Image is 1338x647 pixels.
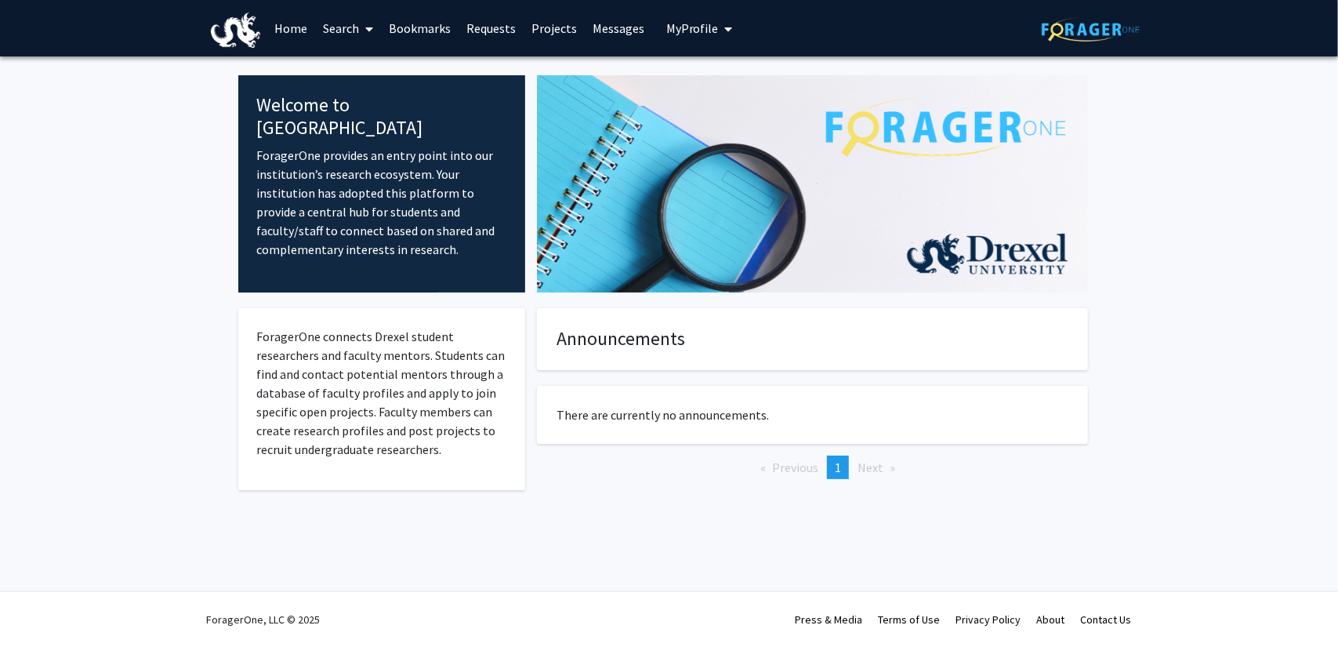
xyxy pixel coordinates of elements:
[257,327,507,459] p: ForagerOne connects Drexel student researchers and faculty mentors. Students can find and contact...
[537,75,1088,293] img: Cover Image
[956,612,1021,627] a: Privacy Policy
[858,460,883,475] span: Next
[211,13,261,48] img: Drexel University Logo
[459,1,524,56] a: Requests
[835,460,841,475] span: 1
[381,1,459,56] a: Bookmarks
[879,612,941,627] a: Terms of Use
[257,146,507,259] p: ForagerOne provides an entry point into our institution’s research ecosystem. Your institution ha...
[207,592,321,647] div: ForagerOne, LLC © 2025
[666,20,719,36] span: My Profile
[796,612,863,627] a: Press & Media
[257,94,507,140] h4: Welcome to [GEOGRAPHIC_DATA]
[557,405,1068,424] p: There are currently no announcements.
[1042,17,1140,42] img: ForagerOne Logo
[557,328,1068,351] h4: Announcements
[1271,576,1326,635] iframe: Chat
[772,460,818,475] span: Previous
[524,1,585,56] a: Projects
[537,456,1088,479] ul: Pagination
[1081,612,1132,627] a: Contact Us
[267,1,315,56] a: Home
[1037,612,1065,627] a: About
[315,1,381,56] a: Search
[585,1,652,56] a: Messages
